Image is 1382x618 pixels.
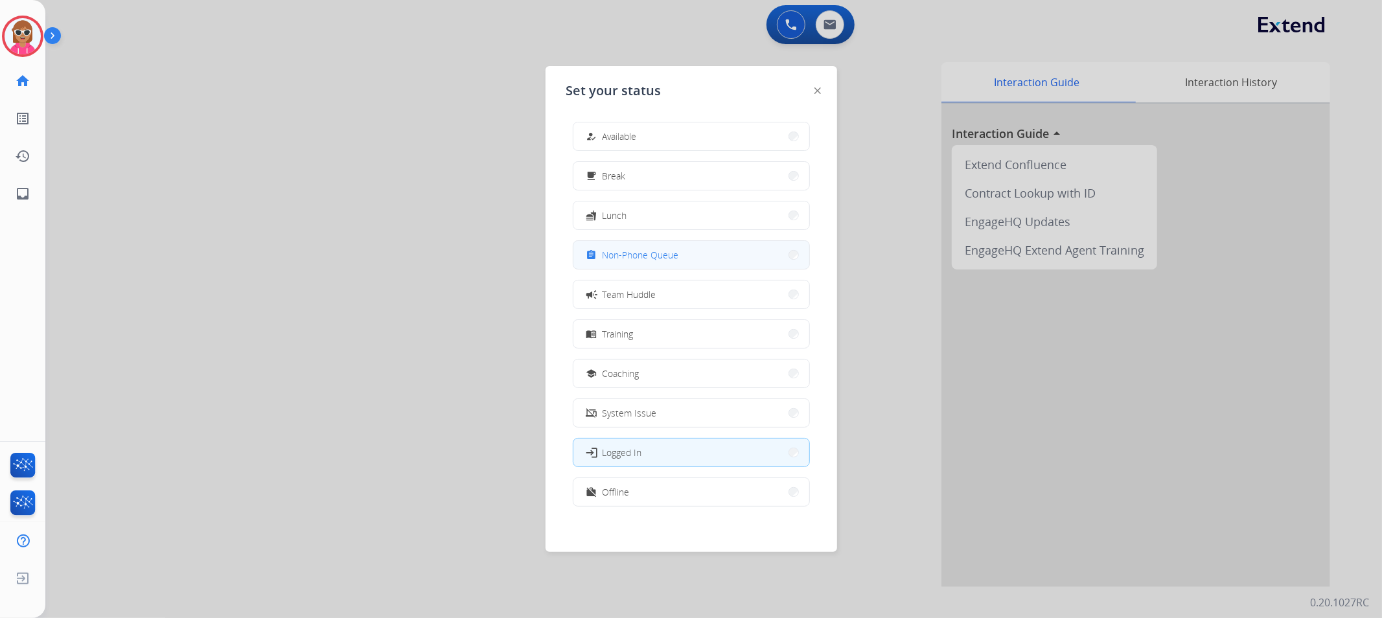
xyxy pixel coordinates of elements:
button: Lunch [573,201,809,229]
mat-icon: login [584,446,597,459]
mat-icon: campaign [584,288,597,301]
span: Break [603,169,626,183]
button: Offline [573,478,809,506]
span: Offline [603,485,630,499]
span: Set your status [566,82,662,100]
span: Training [603,327,634,341]
button: Break [573,162,809,190]
span: Logged In [603,446,642,459]
mat-icon: list_alt [15,111,30,126]
button: Team Huddle [573,280,809,308]
span: Team Huddle [603,288,656,301]
mat-icon: home [15,73,30,89]
button: Non-Phone Queue [573,241,809,269]
span: Lunch [603,209,627,222]
mat-icon: how_to_reg [586,131,597,142]
mat-icon: school [586,368,597,379]
img: avatar [5,18,41,54]
span: System Issue [603,406,657,420]
span: Coaching [603,367,639,380]
mat-icon: assignment [586,249,597,260]
mat-icon: free_breakfast [586,170,597,181]
span: Non-Phone Queue [603,248,679,262]
mat-icon: inbox [15,186,30,201]
button: Available [573,122,809,150]
mat-icon: work_off [586,486,597,498]
p: 0.20.1027RC [1310,595,1369,610]
button: Logged In [573,439,809,466]
img: close-button [814,87,821,94]
button: Coaching [573,360,809,387]
mat-icon: menu_book [586,328,597,339]
mat-icon: history [15,148,30,164]
button: Training [573,320,809,348]
mat-icon: fastfood [586,210,597,221]
button: System Issue [573,399,809,427]
span: Available [603,130,637,143]
mat-icon: phonelink_off [586,407,597,418]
